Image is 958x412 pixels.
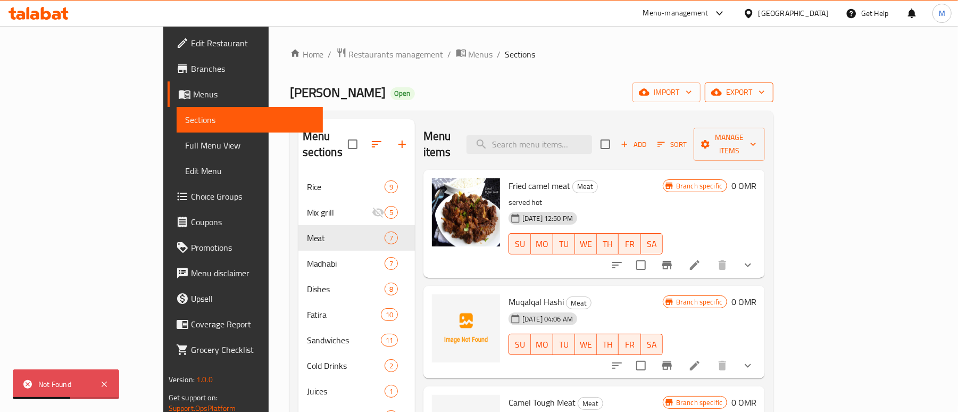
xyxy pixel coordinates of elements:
span: 7 [385,259,397,269]
div: items [385,232,398,244]
span: Restaurants management [349,48,444,61]
span: 9 [385,182,397,192]
span: Upsell [191,292,315,305]
a: Edit menu item [688,359,701,372]
button: Sort [655,136,689,153]
a: Upsell [168,286,323,311]
span: SA [645,337,659,352]
h2: Menu items [423,128,454,160]
span: SA [645,236,659,252]
span: WE [579,236,593,252]
div: items [385,180,398,193]
span: Meat [578,398,603,410]
div: Mix grill5 [298,200,415,225]
span: 7 [385,233,397,243]
a: Edit Restaurant [168,30,323,56]
a: Edit menu item [688,259,701,271]
div: Juices [307,385,385,398]
span: Manage items [702,131,756,158]
span: Rice [307,180,385,193]
span: Mix grill [307,206,372,219]
span: Branches [191,62,315,75]
a: Edit Menu [177,158,323,184]
div: Meat7 [298,225,415,251]
button: TU [553,334,575,355]
button: Add section [389,131,415,157]
span: Sandwiches [307,334,381,347]
span: export [713,86,765,99]
h6: 0 OMR [731,395,756,410]
span: Meat [567,297,591,309]
h2: Menu sections [303,128,348,160]
span: Open [390,89,415,98]
div: Cold Drinks2 [298,353,415,378]
span: 10 [381,310,397,320]
span: [PERSON_NAME] [290,80,386,104]
span: Edit Restaurant [191,37,315,50]
a: Choice Groups [168,184,323,209]
li: / [448,48,452,61]
div: items [381,334,398,347]
span: Edit Menu [185,164,315,177]
span: SU [513,236,527,252]
button: Manage items [694,128,765,161]
span: TU [557,337,571,352]
div: Sandwiches11 [298,327,415,353]
span: MO [535,236,548,252]
div: Not Found [38,378,89,390]
span: Sections [505,48,536,61]
a: Sections [177,107,323,133]
span: TH [601,337,614,352]
span: Cold Drinks [307,359,385,372]
input: search [466,135,592,154]
span: 11 [381,335,397,345]
button: TH [597,233,619,254]
button: sort-choices [604,252,630,278]
div: items [385,257,398,270]
span: Select to update [630,355,652,377]
div: [GEOGRAPHIC_DATA] [759,7,829,19]
span: Branch specific [672,398,727,408]
div: Dishes [307,283,385,295]
span: Menus [469,48,493,61]
span: Menu disclaimer [191,267,315,279]
button: TH [597,334,619,355]
button: delete [710,252,735,278]
span: 1.0.0 [196,373,213,386]
button: WE [575,233,597,254]
button: show more [735,252,761,278]
span: Menus [193,88,315,101]
span: FR [623,337,636,352]
div: Open [390,87,415,100]
span: Add item [617,136,651,153]
span: Madhabi [307,257,385,270]
span: Camel Tough Meat [509,394,576,410]
span: Sections [185,113,315,126]
button: SA [641,233,663,254]
svg: Show Choices [742,359,754,372]
div: Juices1 [298,378,415,404]
a: Promotions [168,235,323,260]
li: / [497,48,501,61]
span: MO [535,337,548,352]
span: Select section [594,133,617,155]
button: sort-choices [604,353,630,378]
span: Fatira [307,308,381,321]
span: SU [513,337,527,352]
div: items [385,359,398,372]
span: Grocery Checklist [191,343,315,356]
div: Meat [566,296,592,309]
button: Add [617,136,651,153]
span: [DATE] 12:50 PM [518,213,577,224]
div: Meat [578,397,603,410]
span: M [939,7,945,19]
span: Full Menu View [185,139,315,152]
span: Meat [573,180,597,193]
a: Coverage Report [168,311,323,337]
button: Branch-specific-item [654,353,680,378]
div: Rice9 [298,174,415,200]
span: Branch specific [672,181,727,191]
li: / [328,48,332,61]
